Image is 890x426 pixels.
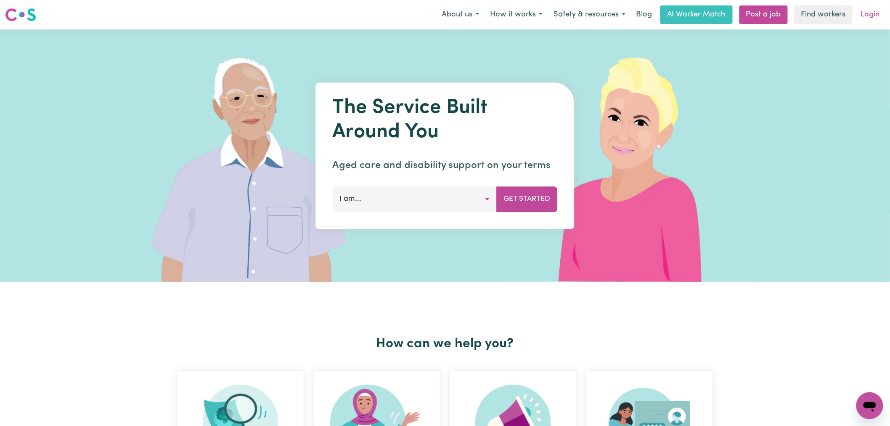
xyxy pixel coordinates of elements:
h1: The Service Built Around You [333,96,558,144]
h2: How can we help you? [172,336,718,352]
button: Get Started [497,186,558,212]
p: Aged care and disability support on your terms [333,158,558,173]
button: Safety & resources [548,6,631,24]
a: Login [856,5,885,24]
img: Careseekers logo [5,7,36,22]
a: Find workers [795,5,853,24]
button: I am... [333,186,497,212]
button: About us [436,6,485,24]
a: AI Worker Match [660,5,733,24]
button: How it works [485,6,548,24]
a: Careseekers logo [5,5,36,24]
a: Blog [631,5,657,24]
iframe: Button to launch messaging window [856,392,883,419]
a: Post a job [739,5,788,24]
